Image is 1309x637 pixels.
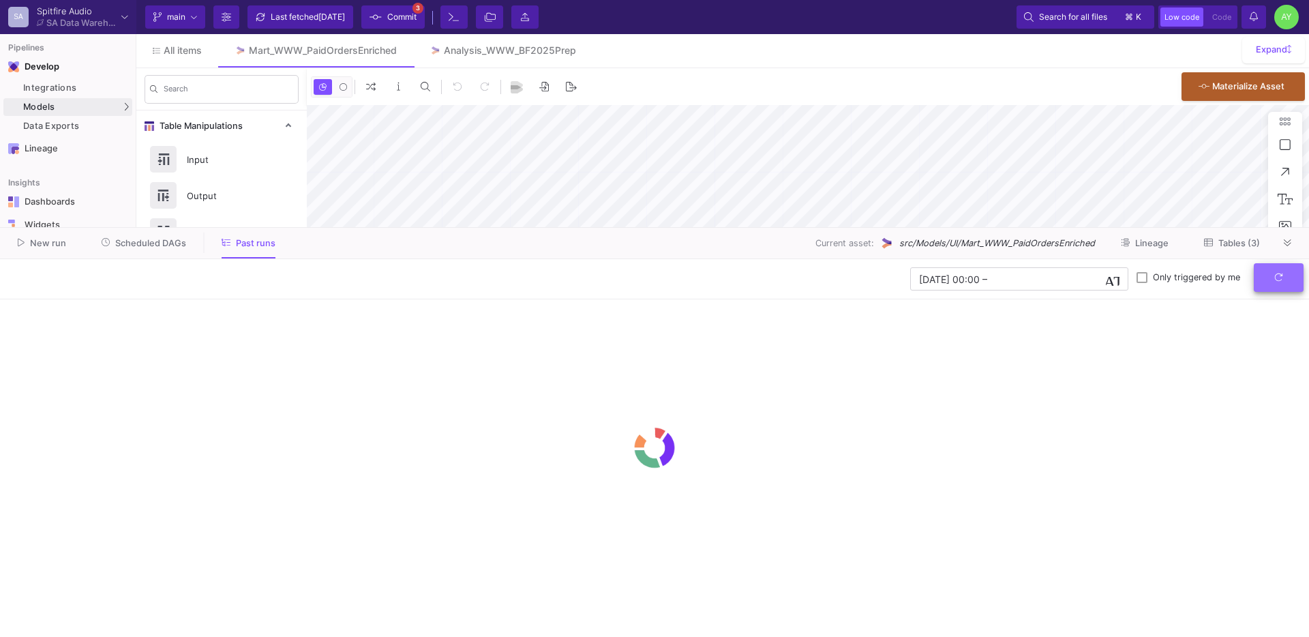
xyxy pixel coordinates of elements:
div: Analysis_WWW_BF2025Prep [444,45,576,56]
div: Data Exports [23,121,129,132]
span: Commit [387,7,417,27]
span: ⌘ [1125,9,1133,25]
a: Data Exports [3,117,132,135]
div: SA [8,7,29,27]
span: Current asset: [815,237,874,250]
input: Search [164,87,293,96]
div: Develop [25,61,45,72]
button: Commit [361,5,425,29]
span: Tables (3) [1218,238,1260,248]
span: Low code [1164,12,1199,22]
span: k [1136,9,1141,25]
span: New run [30,238,66,248]
div: Dashboards [25,196,113,207]
button: Scheduled DAGs [85,233,203,254]
div: Mart_WWW_PaidOrdersEnriched [249,45,397,56]
button: Union [136,213,307,250]
div: SA Data Warehouse [46,18,116,27]
span: Past runs [236,238,275,248]
button: New run [1,233,82,254]
mat-expansion-panel-header: Navigation iconDevelop [3,56,132,78]
span: [DATE] [318,12,345,22]
img: Tab icon [235,45,246,57]
button: ⌘k [1121,9,1147,25]
span: main [167,7,185,27]
img: Navigation icon [8,61,19,72]
span: Search for all files [1039,7,1107,27]
span: – [982,273,987,284]
span: All items [164,45,202,56]
button: Last fetched[DATE] [247,5,353,29]
a: Integrations [3,79,132,97]
span: src/Models/UI/Mart_WWW_PaidOrdersEnriched [899,237,1095,250]
span: Table Manipulations [154,121,243,132]
button: AY [1270,5,1299,29]
button: Tables (3) [1188,233,1276,254]
img: Tab icon [430,45,441,57]
div: Integrations [23,83,129,93]
div: AY [1274,5,1299,29]
button: Materialize Asset [1182,72,1305,101]
button: Output [136,177,307,213]
a: Navigation iconDashboards [3,191,132,213]
input: End datetime [990,273,1079,284]
a: Navigation iconWidgets [3,214,132,236]
span: Code [1212,12,1231,22]
span: Models [23,102,55,113]
img: logo.gif [631,424,678,472]
div: Union [179,222,273,242]
span: Lineage [1135,238,1169,248]
button: Input [136,141,307,177]
img: Navigation icon [8,143,19,154]
img: Navigation icon [8,196,19,207]
span: Only triggered by me [1153,272,1240,283]
div: Spitfire Audio [37,7,116,16]
div: Output [179,186,273,206]
a: Navigation iconLineage [3,138,132,160]
mat-expansion-panel-header: Table Manipulations [136,110,307,141]
img: UI Model [879,236,894,250]
div: Lineage [25,143,113,154]
div: Last fetched [271,7,345,27]
div: Widgets [25,220,113,231]
img: Navigation icon [8,220,19,231]
button: main [145,5,205,29]
input: Start datetime [919,273,980,284]
button: Past runs [205,233,292,254]
button: Code [1208,8,1235,27]
span: Scheduled DAGs [115,238,186,248]
button: Low code [1160,8,1203,27]
button: Lineage [1104,233,1185,254]
div: Input [179,149,273,170]
span: Materialize Asset [1212,81,1284,91]
div: Table Manipulations [136,141,307,364]
button: Search for all files⌘k [1017,5,1154,29]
